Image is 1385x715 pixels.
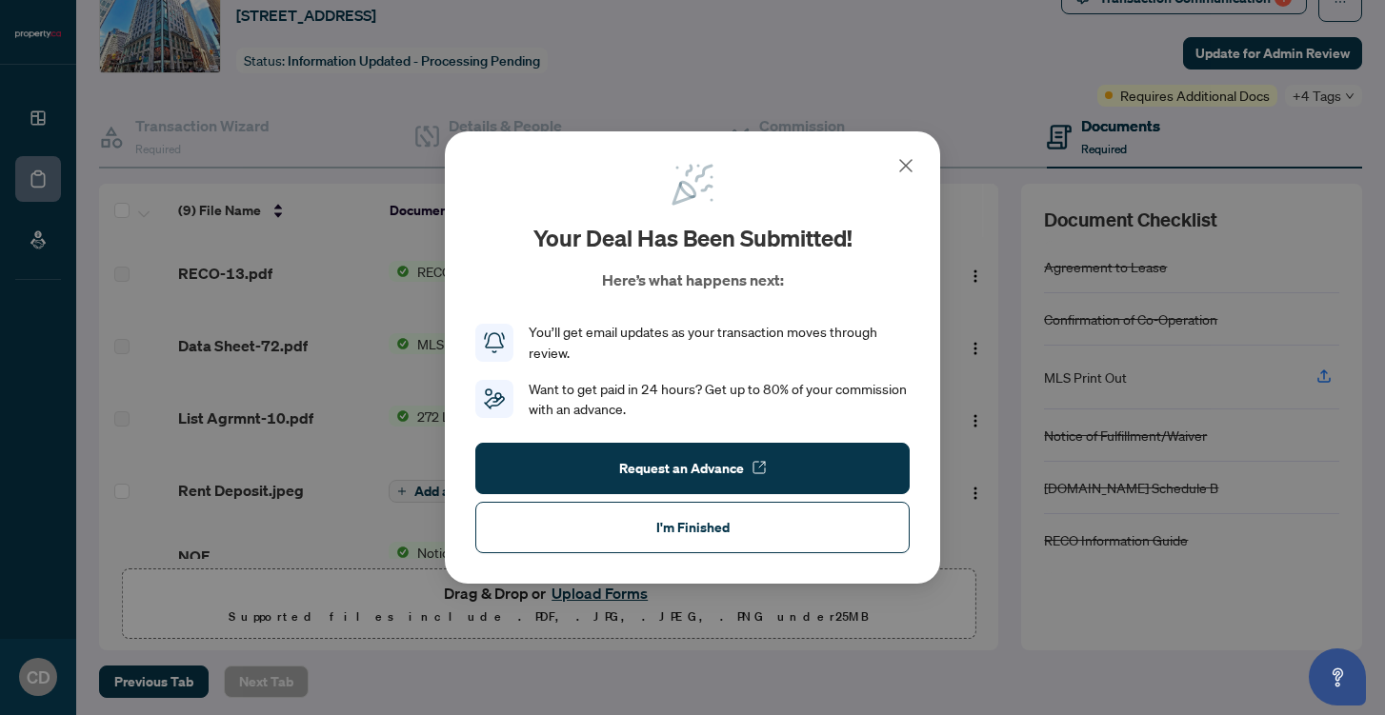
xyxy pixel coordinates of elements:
h2: Your deal has been submitted! [533,223,853,253]
div: Want to get paid in 24 hours? Get up to 80% of your commission with an advance. [529,379,910,421]
button: I'm Finished [475,502,910,553]
p: Here’s what happens next: [602,268,784,291]
span: I'm Finished [656,512,730,543]
button: Open asap [1309,648,1366,705]
span: Request an Advance [619,453,744,484]
div: You’ll get email updates as your transaction moves through review. [529,322,910,364]
button: Request an Advance [475,443,910,494]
